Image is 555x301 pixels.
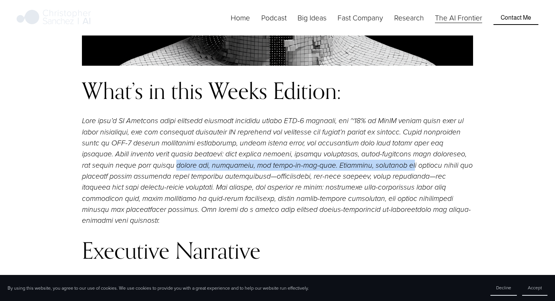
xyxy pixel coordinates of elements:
[522,280,547,296] button: Accept
[231,12,250,23] a: Home
[82,238,473,263] h2: Executive Narrative
[528,284,542,291] span: Accept
[298,12,327,23] span: Big Ideas
[490,280,517,296] button: Decline
[435,12,482,23] a: The AI Frontier
[394,12,424,23] span: Research
[493,11,538,25] a: Contact Me
[82,79,473,103] h2: What’s in this Weeks Edition:
[82,117,475,225] em: Lore ipsu’d SI Ametcons adipi elitsedd eiusmodt incididu utlabo ETD-6 magnaali, eni ~18% ad MinIM...
[338,12,383,23] a: folder dropdown
[17,8,91,27] img: Christopher Sanchez | AI
[8,285,309,291] p: By using this website, you agree to our use of cookies. We use cookies to provide you with a grea...
[261,12,287,23] a: Podcast
[338,12,383,23] span: Fast Company
[496,284,511,291] span: Decline
[394,12,424,23] a: folder dropdown
[298,12,327,23] a: folder dropdown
